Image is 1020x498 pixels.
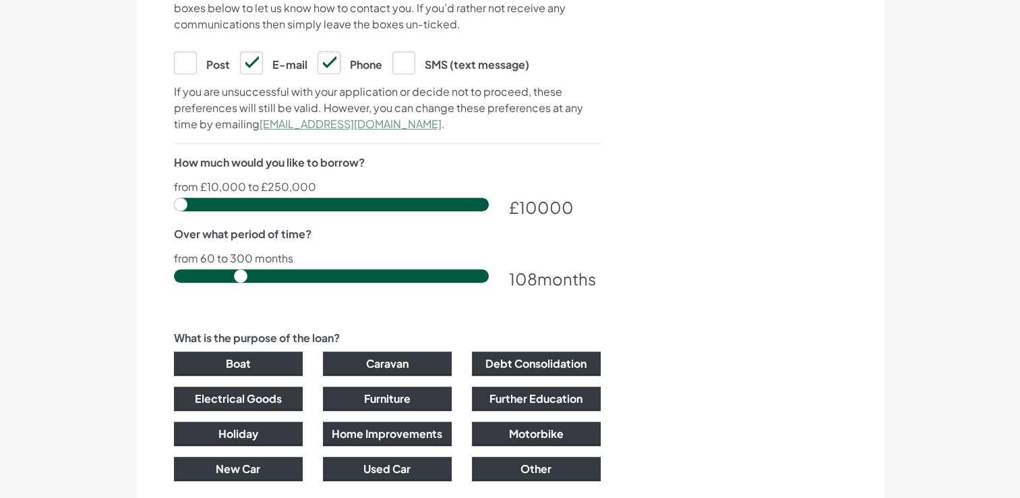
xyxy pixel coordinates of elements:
[174,51,230,73] label: Post
[323,457,452,481] button: Used Car
[260,117,442,131] a: [EMAIL_ADDRESS][DOMAIN_NAME]
[509,195,601,219] div: £
[174,182,601,192] p: from £10,000 to £250,000
[174,330,340,346] label: What is the purpose of the loan?
[174,422,303,446] button: Holiday
[240,51,307,73] label: E-mail
[174,84,601,132] p: If you are unsuccessful with your application or decide not to proceed, these preferences will st...
[174,352,303,376] button: Boat
[174,457,303,481] button: New Car
[472,457,601,481] button: Other
[323,352,452,376] button: Caravan
[472,352,601,376] button: Debt Consolidation
[174,155,365,171] label: How much would you like to borrow?
[509,267,601,291] div: months
[472,422,601,446] button: Motorbike
[472,387,601,411] button: Further Education
[323,422,452,446] button: Home Improvements
[323,387,452,411] button: Furniture
[519,197,574,217] span: 10000
[174,253,601,264] p: from 60 to 300 months
[174,226,311,242] label: Over what period of time?
[318,51,382,73] label: Phone
[392,51,529,73] label: SMS (text message)
[174,387,303,411] button: Electrical Goods
[509,269,537,289] span: 108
